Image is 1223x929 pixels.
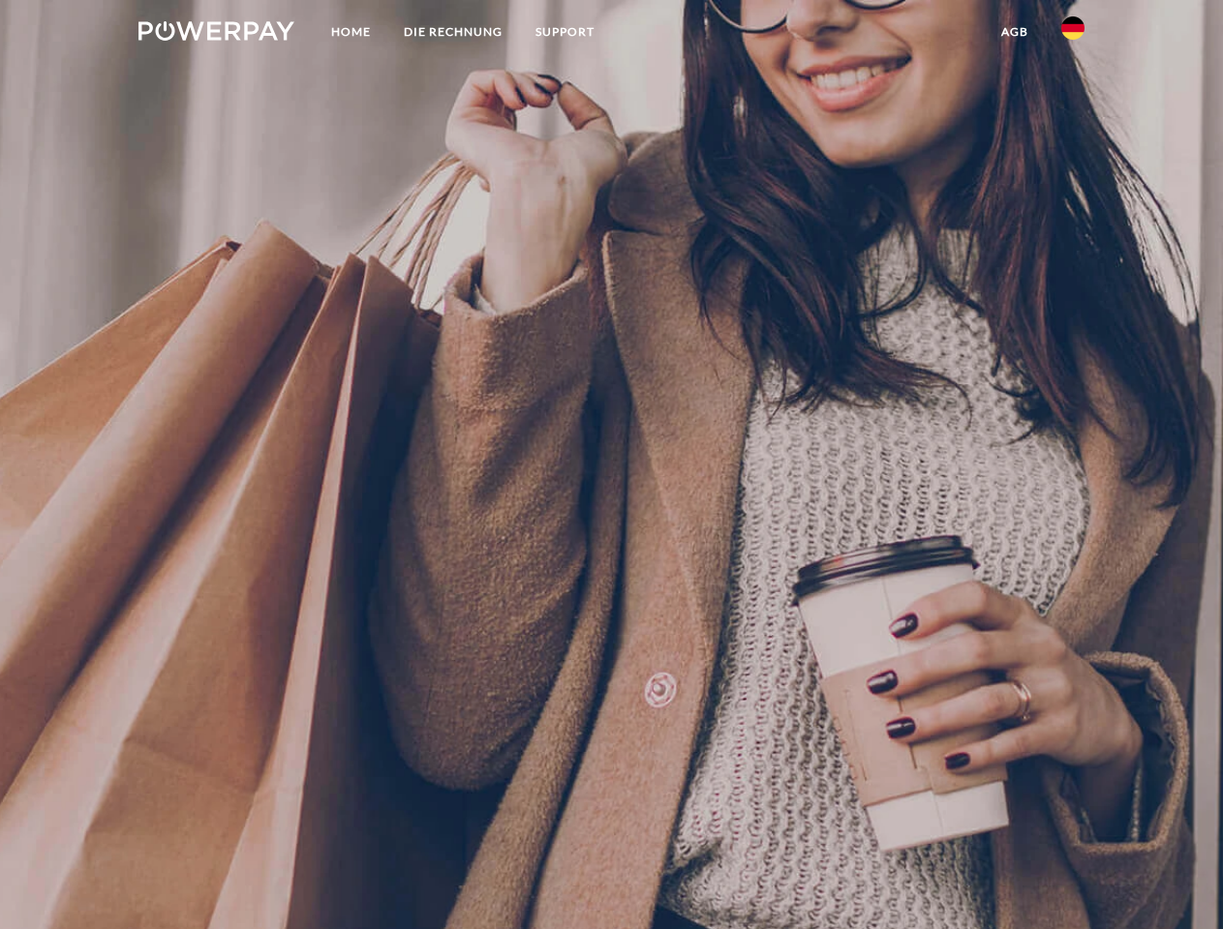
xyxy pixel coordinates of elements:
[387,15,519,49] a: DIE RECHNUNG
[985,15,1045,49] a: agb
[1061,16,1085,40] img: de
[315,15,387,49] a: Home
[519,15,611,49] a: SUPPORT
[138,21,294,41] img: logo-powerpay-white.svg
